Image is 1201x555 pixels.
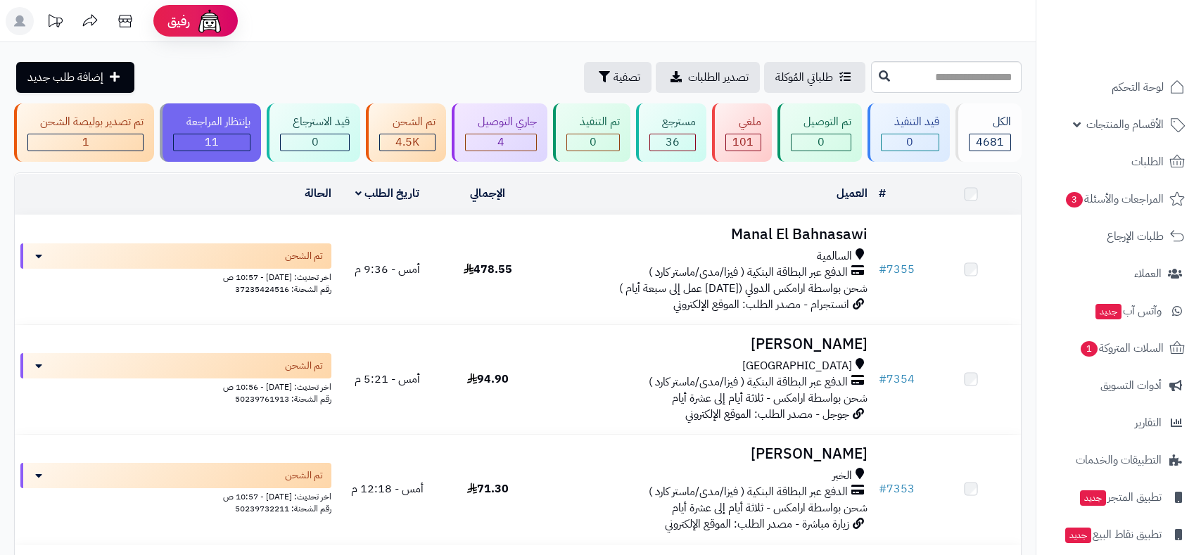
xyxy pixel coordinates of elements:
span: # [879,261,887,278]
a: الإجمالي [470,185,505,202]
div: 4527 [380,134,434,151]
span: تطبيق المتجر [1079,487,1162,507]
div: قيد الاسترجاع [280,114,350,130]
span: تم الشحن [285,249,323,263]
div: 1 [28,134,143,151]
div: اخر تحديث: [DATE] - 10:57 ص [20,269,331,283]
span: لوحة التحكم [1112,77,1164,97]
span: طلباتي المُوكلة [775,69,833,86]
span: جديد [1065,528,1091,543]
span: أمس - 5:21 م [355,371,420,388]
a: مسترجع 36 [633,103,709,162]
div: تم تصدير بوليصة الشحن [27,114,144,130]
a: الطلبات [1045,145,1193,179]
div: تم الشحن [379,114,435,130]
span: جديد [1080,490,1106,506]
span: الخبر [832,468,852,484]
a: تم الشحن 4.5K [363,103,448,162]
div: 0 [567,134,618,151]
span: تصدير الطلبات [688,69,749,86]
a: تاريخ الطلب [355,185,419,202]
div: بإنتظار المراجعة [173,114,250,130]
span: الدفع عبر البطاقة البنكية ( فيزا/مدى/ماستر كارد ) [649,484,848,500]
img: ai-face.png [196,7,224,35]
div: الكل [969,114,1011,130]
a: قيد الاسترجاع 0 [264,103,363,162]
span: 71.30 [467,480,509,497]
a: السلات المتروكة1 [1045,331,1193,365]
a: بإنتظار المراجعة 11 [157,103,263,162]
span: إضافة طلب جديد [27,69,103,86]
span: 1 [82,134,89,151]
span: 0 [818,134,825,151]
span: تم الشحن [285,468,323,483]
span: الأقسام والمنتجات [1086,115,1164,134]
a: وآتس آبجديد [1045,294,1193,328]
a: #7355 [879,261,915,278]
span: رقم الشحنة: 50239732211 [235,502,331,515]
h3: Manal El Bahnasawi [544,227,868,243]
span: رقم الشحنة: 37235424516 [235,283,331,295]
span: # [879,371,887,388]
span: جديد [1095,304,1121,319]
span: 4681 [976,134,1004,151]
span: 0 [906,134,913,151]
span: التطبيقات والخدمات [1076,450,1162,470]
span: التقارير [1135,413,1162,433]
div: قيد التنفيذ [881,114,939,130]
span: 101 [732,134,754,151]
span: تطبيق نقاط البيع [1064,525,1162,544]
span: رفيق [167,13,190,30]
span: انستجرام - مصدر الطلب: الموقع الإلكتروني [673,296,849,313]
span: [GEOGRAPHIC_DATA] [742,358,852,374]
span: رقم الشحنة: 50239761913 [235,393,331,405]
a: تصدير الطلبات [656,62,760,93]
span: 11 [205,134,219,151]
a: تم تصدير بوليصة الشحن 1 [11,103,157,162]
div: 4 [466,134,536,151]
span: المراجعات والأسئلة [1065,189,1164,209]
a: التطبيقات والخدمات [1045,443,1193,477]
span: 4.5K [395,134,419,151]
a: جاري التوصيل 4 [449,103,550,162]
span: جوجل - مصدر الطلب: الموقع الإلكتروني [685,406,849,423]
span: # [879,480,887,497]
span: زيارة مباشرة - مصدر الطلب: الموقع الإلكتروني [665,516,849,532]
a: المراجعات والأسئلة3 [1045,182,1193,216]
span: الدفع عبر البطاقة البنكية ( فيزا/مدى/ماستر كارد ) [649,374,848,390]
span: 36 [666,134,680,151]
a: لوحة التحكم [1045,70,1193,104]
h3: [PERSON_NAME] [544,446,868,462]
div: اخر تحديث: [DATE] - 10:56 ص [20,378,331,393]
span: تم الشحن [285,359,323,373]
span: شحن بواسطة ارامكس - ثلاثة أيام إلى عشرة أيام [672,390,868,407]
a: #7353 [879,480,915,497]
div: 0 [281,134,349,151]
span: أمس - 12:18 م [351,480,424,497]
span: شحن بواسطة ارامكس الدولي ([DATE] عمل إلى سبعة أيام ) [619,280,868,297]
span: 94.90 [467,371,509,388]
span: تصفية [614,69,640,86]
a: تطبيق المتجرجديد [1045,480,1193,514]
a: تم التوصيل 0 [775,103,865,162]
span: أدوات التسويق [1100,376,1162,395]
div: 101 [726,134,760,151]
div: جاري التوصيل [465,114,537,130]
div: 0 [792,134,851,151]
a: # [879,185,886,202]
span: الطلبات [1131,152,1164,172]
div: تم التنفيذ [566,114,619,130]
span: أمس - 9:36 م [355,261,420,278]
a: العميل [837,185,868,202]
div: اخر تحديث: [DATE] - 10:57 ص [20,488,331,503]
span: العملاء [1134,264,1162,283]
a: الحالة [305,185,331,202]
span: 1 [1080,340,1098,357]
span: 4 [497,134,504,151]
a: قيد التنفيذ 0 [865,103,952,162]
span: السالمية [817,248,852,264]
h3: [PERSON_NAME] [544,336,868,352]
span: 478.55 [464,261,512,278]
span: الدفع عبر البطاقة البنكية ( فيزا/مدى/ماستر كارد ) [649,264,848,281]
a: العملاء [1045,257,1193,291]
